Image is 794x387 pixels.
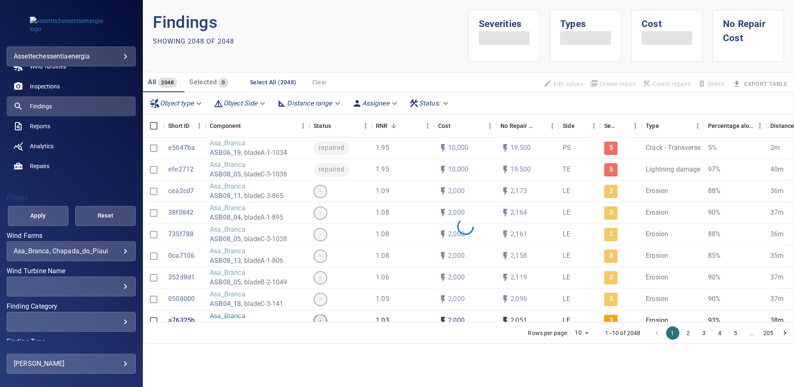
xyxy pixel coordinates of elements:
[309,114,372,137] div: Status
[241,321,279,331] p: , bladeA-1-48
[451,120,462,132] button: Sort
[153,10,468,35] p: Findings
[189,78,217,86] span: Selected
[210,96,271,110] div: Object Side
[559,114,600,137] div: Side
[86,211,125,221] span: Reset
[18,211,58,221] span: Apply
[691,120,704,132] button: Menu
[164,114,206,137] div: Short ID
[438,114,451,137] div: The base labour and equipment costs to repair the finding. Does not include the loss of productio...
[362,99,389,107] em: Assignee
[422,120,434,132] button: Menu
[7,338,136,345] label: Finding Type
[540,77,586,91] span: Findings that are included in repair orders will not be updated
[500,114,534,137] div: Projected additional costs incurred by waiting 1 year to repair. This is a function of possible i...
[698,326,711,340] button: Go to page 3
[7,303,136,310] label: Finding Category
[7,116,136,136] a: reports noActive
[30,82,60,91] span: Inspections
[761,326,776,340] button: Go to page 205
[8,206,69,226] button: Apply
[618,120,629,132] button: Sort
[708,114,754,137] div: Percentage along
[546,120,559,132] button: Menu
[218,78,228,88] span: 0
[588,120,600,132] button: Menu
[241,120,253,132] button: Sort
[7,136,136,156] a: analytics noActive
[314,316,326,326] span: -
[210,321,241,331] a: ASB04_14
[448,316,465,326] p: 2,000
[723,10,774,45] h1: No Repair Cost
[694,77,728,91] span: Findings that are included in repair orders can not be deleted
[605,329,641,337] p: 1–10 of 2048
[14,50,129,63] div: assettechessentiaenergia
[604,114,618,137] div: Severity
[7,241,136,261] div: Wind Farms
[7,47,136,66] div: assettechessentiaenergia
[639,77,694,91] span: Apply the latest inspection filter to create repairs
[14,357,129,370] div: [PERSON_NAME]
[359,120,372,132] button: Menu
[666,326,679,340] button: page 1
[642,10,692,31] h1: Cost
[484,120,496,132] button: Menu
[713,326,727,340] button: Go to page 4
[7,156,136,176] a: repairs noActive
[349,96,402,110] div: Assignee
[148,78,156,86] span: All
[609,316,613,326] p: 3
[206,114,309,137] div: Component
[646,316,668,326] p: Erosion
[314,114,331,137] div: Status
[147,96,207,110] div: Object type
[7,233,136,239] label: Wind Farms
[646,114,659,137] div: Type
[7,277,136,296] div: Wind Turbine Name
[510,316,527,326] p: 2,051
[479,10,529,31] h1: Severities
[372,114,434,137] div: RNR
[223,99,257,107] em: Object Side
[754,120,766,132] button: Menu
[438,316,448,326] svg: Auto cost
[708,316,720,326] p: 93%
[770,316,784,326] p: 38m
[534,120,546,132] button: Sort
[563,316,570,326] p: LE
[7,312,136,332] div: Finding Category
[158,78,177,88] span: 2048
[153,37,234,47] p: Showing 2048 of 2048
[274,96,345,110] div: Distance range
[193,120,206,132] button: Menu
[75,206,136,226] button: Reset
[168,316,195,326] p: a76325b
[287,99,332,107] em: Distance range
[600,114,642,137] div: Severity
[14,247,129,255] div: Asa_Branca, Chapada_do_Piaui
[745,329,758,337] div: …
[649,326,793,340] nav: pagination navigation
[7,76,136,96] a: inspections noActive
[388,120,399,132] button: Sort
[376,316,389,326] p: 1.03
[704,114,766,137] div: Percentage along
[30,162,49,170] span: Repairs
[331,120,343,132] button: Sort
[30,122,50,130] span: Reports
[160,99,194,107] em: Object type
[571,327,591,339] div: 10
[682,326,695,340] button: Go to page 2
[30,102,52,110] span: Findings
[406,96,453,110] div: Status:
[642,114,704,137] div: Type
[210,311,279,321] p: Asa_Branca
[563,114,575,137] div: Side
[247,75,300,90] button: Select All (2048)
[496,114,559,137] div: No Repair Cost
[778,326,792,340] button: Go to next page
[376,114,387,137] div: Repair Now Ratio: The ratio of the additional incurred cost of repair in 1 year and the cost of r...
